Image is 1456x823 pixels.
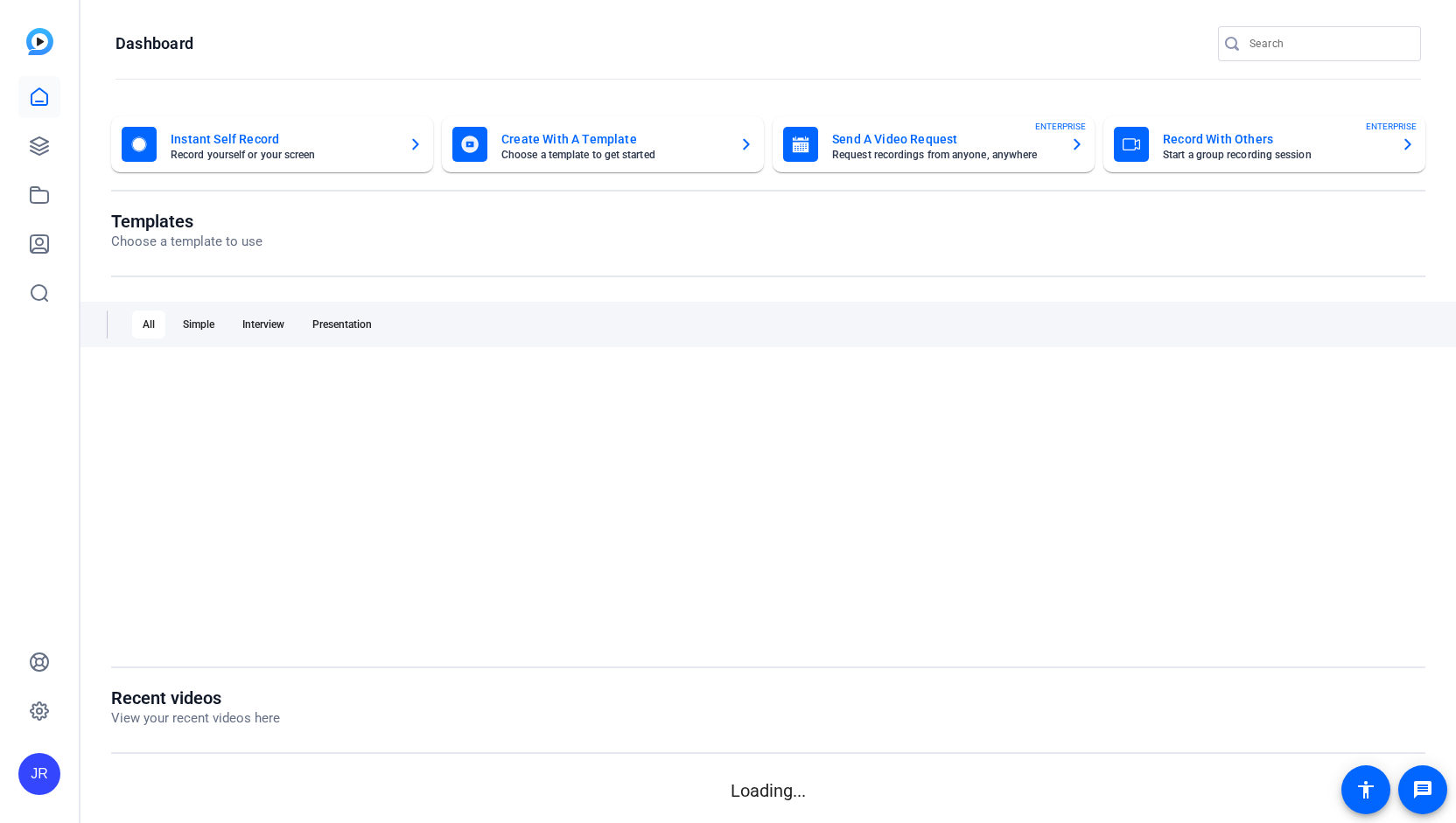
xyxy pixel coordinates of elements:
div: Presentation [302,310,382,338]
mat-card-title: Instant Self Record [171,129,395,150]
mat-card-title: Record With Others [1163,129,1387,150]
mat-icon: accessibility [1355,779,1376,800]
div: All [132,310,165,338]
h1: Dashboard [115,33,193,54]
p: Choose a template to use [111,232,262,252]
mat-card-title: Send A Video Request [832,129,1056,150]
button: Record With OthersStart a group recording sessionENTERPRISE [1103,116,1425,172]
button: Create With A TemplateChoose a template to get started [442,116,764,172]
mat-card-subtitle: Start a group recording session [1163,150,1387,160]
div: Simple [172,310,225,338]
div: JR [18,753,60,795]
mat-icon: message [1412,779,1433,800]
button: Instant Self RecordRecord yourself or your screen [111,116,433,172]
span: ENTERPRISE [1366,120,1417,133]
p: Loading... [111,778,1425,804]
input: Search [1249,33,1407,54]
span: ENTERPRISE [1035,120,1086,133]
div: Interview [232,310,295,338]
p: View your recent videos here [111,708,280,729]
mat-card-subtitle: Record yourself or your screen [171,150,395,160]
h1: Recent videos [111,687,280,708]
h1: Templates [111,211,262,232]
button: Send A Video RequestRequest recordings from anyone, anywhereENTERPRISE [773,116,1095,172]
img: blue-gradient.svg [26,28,53,55]
mat-card-subtitle: Request recordings from anyone, anywhere [832,150,1056,160]
mat-card-title: Create With A Template [501,129,725,150]
mat-card-subtitle: Choose a template to get started [501,150,725,160]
